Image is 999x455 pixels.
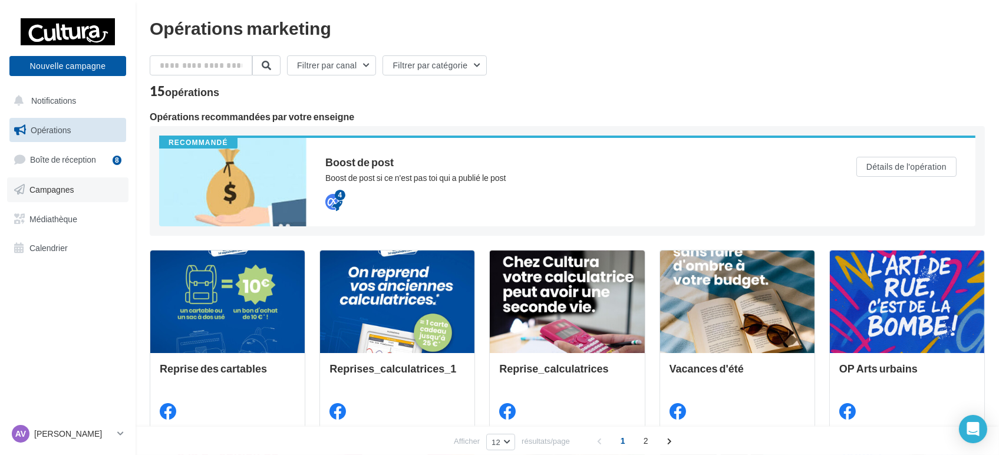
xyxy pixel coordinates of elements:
a: Campagnes [7,177,128,202]
span: AV [15,428,26,440]
button: Filtrer par catégorie [383,55,487,75]
button: Nouvelle campagne [9,56,126,76]
div: Reprises_calculatrices_1 [329,362,465,386]
a: Médiathèque [7,207,128,232]
div: Open Intercom Messenger [959,415,987,443]
a: Calendrier [7,236,128,261]
div: Vacances d'été [670,362,805,386]
button: Filtrer par canal [287,55,376,75]
div: Reprise des cartables [160,362,295,386]
button: Notifications [7,88,124,113]
span: Opérations [31,125,71,135]
span: Campagnes [29,184,74,194]
div: 8 [113,156,121,165]
span: 1 [614,431,632,450]
div: Reprise_calculatrices [499,362,635,386]
a: Opérations [7,118,128,143]
div: opérations [165,87,219,97]
span: 12 [492,437,500,447]
span: Boîte de réception [30,154,96,164]
div: Boost de post [325,157,809,167]
button: 12 [486,434,515,450]
div: Opérations marketing [150,19,985,37]
span: Médiathèque [29,213,77,223]
div: Opérations recommandées par votre enseigne [150,112,985,121]
span: Notifications [31,95,76,105]
a: AV [PERSON_NAME] [9,423,126,445]
span: Calendrier [29,243,68,253]
div: Boost de post si ce n'est pas toi qui a publié le post [325,172,809,184]
p: [PERSON_NAME] [34,428,113,440]
div: Recommandé [159,138,238,149]
div: 15 [150,85,219,98]
div: 4 [335,190,345,200]
span: Afficher [454,436,480,447]
div: OP Arts urbains [839,362,975,386]
span: résultats/page [522,436,570,447]
button: Détails de l'opération [856,157,957,177]
a: Boîte de réception8 [7,147,128,172]
span: 2 [637,431,655,450]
